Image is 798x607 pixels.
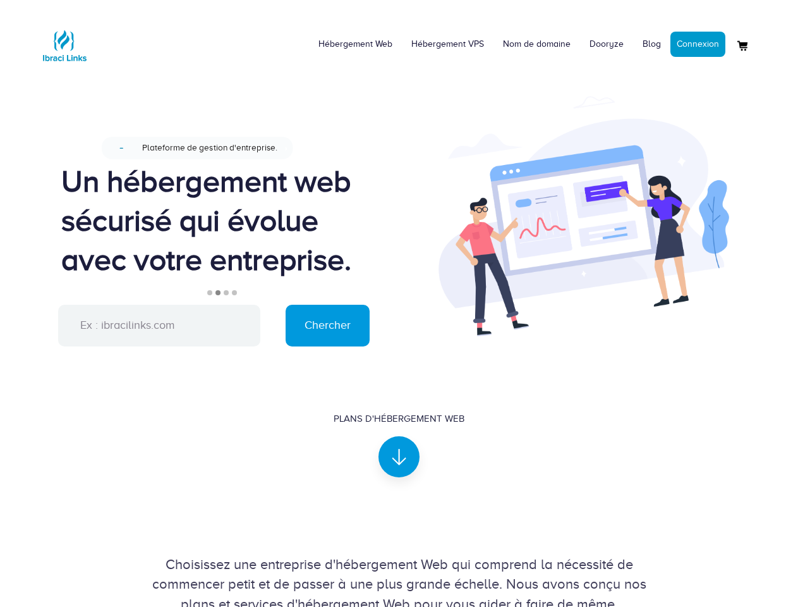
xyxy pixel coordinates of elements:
img: Logo Ibraci Links [39,20,90,71]
a: Logo Ibraci Links [39,9,90,71]
span: Plateforme de gestion d'entreprise. [142,143,277,152]
a: Plans d'hébergement Web [334,412,464,467]
a: Dooryze [580,25,633,63]
input: Chercher [286,305,370,346]
a: Connexion [670,32,725,57]
input: Ex : ibracilinks.com [58,305,260,346]
a: Hébergement Web [309,25,402,63]
a: Nom de domaine [493,25,580,63]
a: NouveauPlateforme de gestion d'entreprise. [101,134,340,162]
div: Plans d'hébergement Web [334,412,464,426]
a: Blog [633,25,670,63]
span: Nouveau [119,148,123,149]
div: Un hébergement web sécurisé qui évolue avec votre entreprise. [61,162,380,279]
a: Hébergement VPS [402,25,493,63]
